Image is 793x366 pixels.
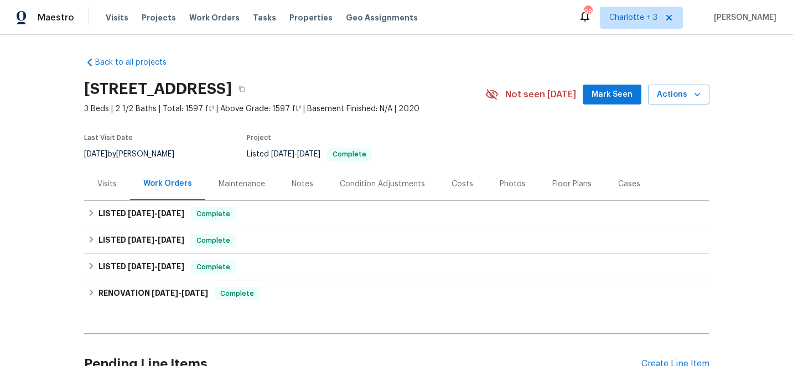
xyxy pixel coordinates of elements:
span: Properties [289,12,333,23]
span: - [128,263,184,270]
span: [DATE] [84,150,107,158]
span: Listed [247,150,372,158]
div: 98 [584,7,592,18]
button: Actions [648,85,709,105]
span: [DATE] [128,236,154,244]
a: Back to all projects [84,57,190,68]
span: [DATE] [158,210,184,217]
span: - [128,236,184,244]
span: Last Visit Date [84,134,133,141]
span: Complete [216,288,258,299]
span: Not seen [DATE] [505,89,576,100]
div: by [PERSON_NAME] [84,148,188,161]
div: Cases [618,179,640,190]
div: Notes [292,179,313,190]
span: [DATE] [297,150,320,158]
div: Visits [97,179,117,190]
span: [DATE] [158,236,184,244]
div: RENOVATION [DATE]-[DATE]Complete [84,280,709,307]
span: Charlotte + 3 [609,12,657,23]
span: 3 Beds | 2 1/2 Baths | Total: 1597 ft² | Above Grade: 1597 ft² | Basement Finished: N/A | 2020 [84,103,485,114]
span: [DATE] [128,263,154,270]
h6: LISTED [99,234,184,247]
span: Complete [192,262,235,273]
div: LISTED [DATE]-[DATE]Complete [84,227,709,254]
span: [PERSON_NAME] [709,12,776,23]
h6: LISTED [99,260,184,274]
div: Photos [500,179,526,190]
button: Copy Address [232,79,252,99]
div: LISTED [DATE]-[DATE]Complete [84,254,709,280]
span: Visits [106,12,128,23]
span: Project [247,134,271,141]
div: Floor Plans [552,179,592,190]
span: - [128,210,184,217]
div: Work Orders [143,178,192,189]
div: LISTED [DATE]-[DATE]Complete [84,201,709,227]
span: Actions [657,88,701,102]
h6: LISTED [99,207,184,221]
span: Geo Assignments [346,12,418,23]
span: Projects [142,12,176,23]
span: Complete [328,151,371,158]
div: Costs [452,179,473,190]
span: [DATE] [271,150,294,158]
div: Maintenance [219,179,265,190]
span: [DATE] [128,210,154,217]
div: Condition Adjustments [340,179,425,190]
span: [DATE] [182,289,208,297]
span: Work Orders [189,12,240,23]
span: Tasks [253,14,276,22]
span: Maestro [38,12,74,23]
h2: [STREET_ADDRESS] [84,83,232,95]
span: - [271,150,320,158]
span: Complete [192,208,235,219]
span: [DATE] [152,289,178,297]
span: [DATE] [158,263,184,270]
h6: RENOVATION [99,287,208,300]
span: Complete [192,235,235,246]
span: - [152,289,208,297]
button: Mark Seen [583,85,641,105]
span: Mark Seen [592,88,633,102]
